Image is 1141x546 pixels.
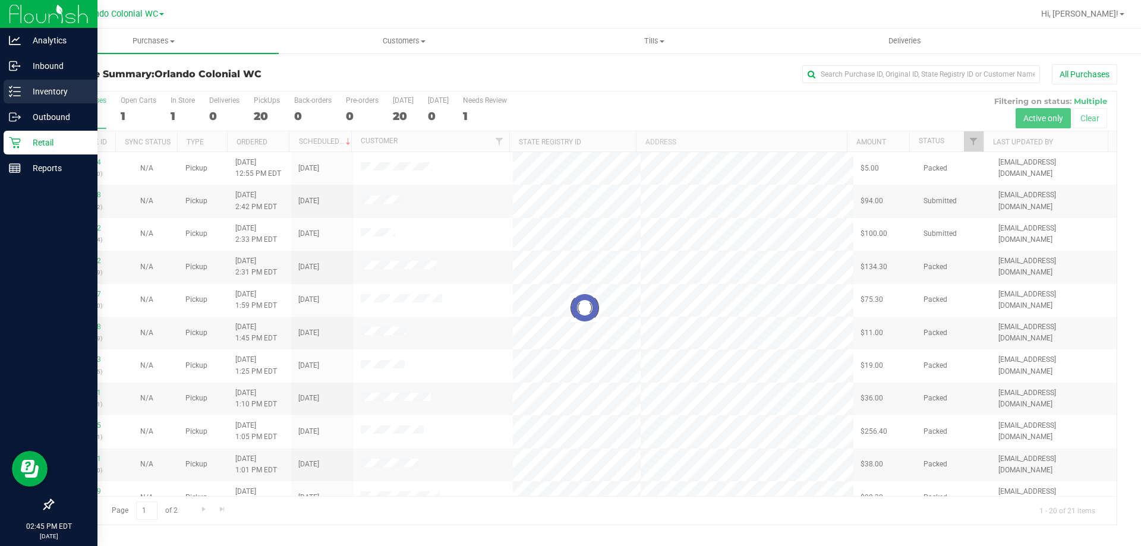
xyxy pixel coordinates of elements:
span: Tills [529,36,778,46]
span: Hi, [PERSON_NAME]! [1041,9,1118,18]
button: All Purchases [1052,64,1117,84]
h3: Purchase Summary: [52,69,407,80]
span: Purchases [29,36,279,46]
span: Customers [279,36,528,46]
p: Inbound [21,59,92,73]
span: Deliveries [872,36,937,46]
p: Outbound [21,110,92,124]
iframe: Resource center [12,451,48,487]
p: Reports [21,161,92,175]
inline-svg: Inbound [9,60,21,72]
inline-svg: Inventory [9,86,21,97]
p: Inventory [21,84,92,99]
span: Orlando Colonial WC [78,9,158,19]
inline-svg: Analytics [9,34,21,46]
inline-svg: Outbound [9,111,21,123]
a: Deliveries [780,29,1030,53]
p: Analytics [21,33,92,48]
a: Customers [279,29,529,53]
a: Tills [529,29,779,53]
a: Purchases [29,29,279,53]
inline-svg: Reports [9,162,21,174]
inline-svg: Retail [9,137,21,149]
p: Retail [21,135,92,150]
input: Search Purchase ID, Original ID, State Registry ID or Customer Name... [802,65,1040,83]
p: [DATE] [5,532,92,541]
span: Orlando Colonial WC [155,68,261,80]
p: 02:45 PM EDT [5,521,92,532]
